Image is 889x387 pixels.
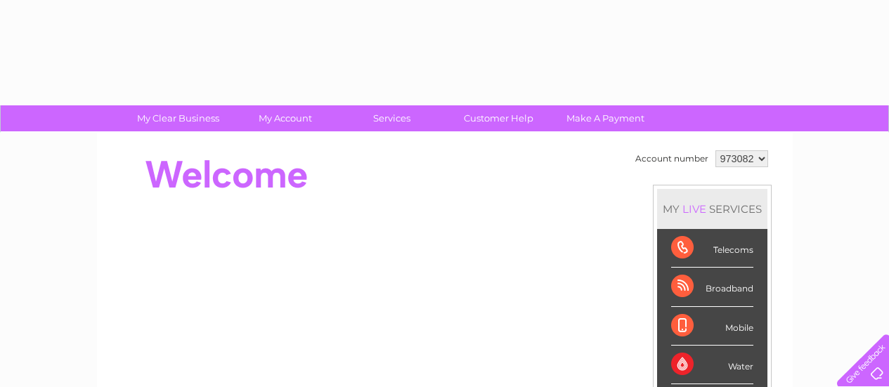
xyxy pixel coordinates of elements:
td: Account number [632,147,712,171]
div: LIVE [680,202,709,216]
a: My Clear Business [120,105,236,131]
div: Telecoms [671,229,753,268]
a: Services [334,105,450,131]
div: MY SERVICES [657,189,767,229]
a: Make A Payment [547,105,663,131]
a: My Account [227,105,343,131]
div: Mobile [671,307,753,346]
a: Customer Help [441,105,557,131]
div: Broadband [671,268,753,306]
div: Water [671,346,753,384]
